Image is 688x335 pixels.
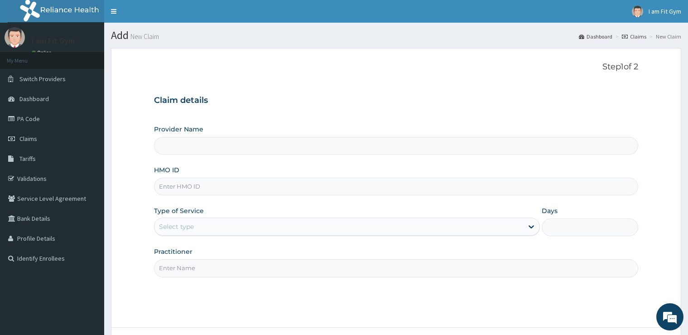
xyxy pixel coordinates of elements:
[19,75,66,83] span: Switch Providers
[154,247,192,256] label: Practitioner
[154,178,638,195] input: Enter HMO ID
[647,33,681,40] li: New Claim
[111,29,681,41] h1: Add
[154,206,204,215] label: Type of Service
[19,95,49,103] span: Dashboard
[154,62,638,72] p: Step 1 of 2
[154,165,179,175] label: HMO ID
[579,33,612,40] a: Dashboard
[19,155,36,163] span: Tariffs
[649,7,681,15] span: I am Fit Gym
[32,37,75,45] p: I am Fit Gym
[159,222,194,231] div: Select type
[154,96,638,106] h3: Claim details
[632,6,643,17] img: User Image
[154,259,638,277] input: Enter Name
[32,49,53,56] a: Online
[622,33,646,40] a: Claims
[129,33,159,40] small: New Claim
[154,125,203,134] label: Provider Name
[19,135,37,143] span: Claims
[542,206,558,215] label: Days
[5,27,25,48] img: User Image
